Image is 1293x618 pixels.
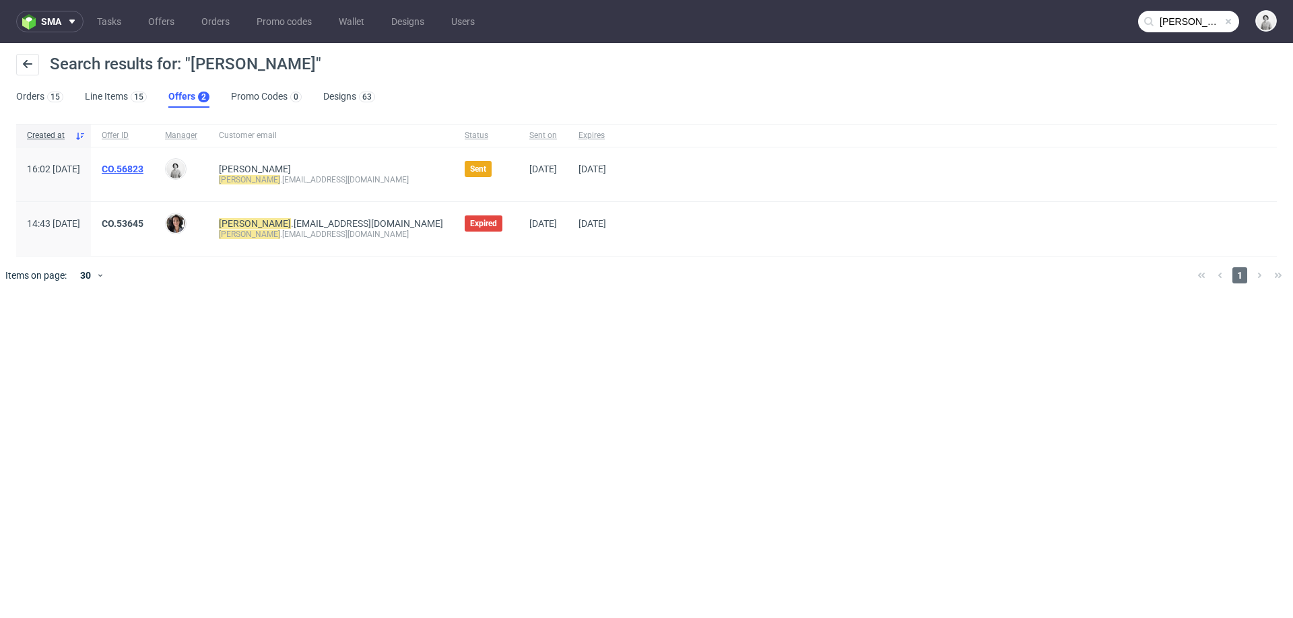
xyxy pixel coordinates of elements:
mark: [PERSON_NAME] [219,230,280,239]
span: 14:43 [DATE] [27,218,80,229]
span: Items on page: [5,269,67,282]
span: 16:02 [DATE] [27,164,80,174]
mark: [PERSON_NAME] [219,175,280,184]
a: Designs63 [323,86,375,108]
a: Offers [140,11,183,32]
span: [DATE] [529,164,557,174]
img: Dudek Mariola [1257,11,1275,30]
span: Customer email [219,130,443,141]
span: sma [41,17,61,26]
a: Orders15 [16,86,63,108]
a: Designs [383,11,432,32]
a: [PERSON_NAME] [219,164,291,174]
a: CO.56823 [102,164,143,174]
span: Sent on [529,130,557,141]
span: [DATE] [578,164,606,174]
span: Expired [470,218,497,229]
div: 15 [134,92,143,102]
div: 2 [201,92,206,102]
div: .[EMAIL_ADDRESS][DOMAIN_NAME] [219,229,443,240]
div: .[EMAIL_ADDRESS][DOMAIN_NAME] [219,174,443,185]
a: Offers2 [168,86,209,108]
div: 30 [72,266,96,285]
span: Offer ID [102,130,143,141]
span: Status [465,130,508,141]
a: Orders [193,11,238,32]
span: .[EMAIL_ADDRESS][DOMAIN_NAME] [219,218,443,229]
span: [DATE] [529,218,557,229]
span: Expires [578,130,606,141]
div: 0 [294,92,298,102]
div: 63 [362,92,372,102]
a: CO.53645 [102,218,143,229]
span: Sent [470,164,486,174]
a: Promo codes [248,11,320,32]
span: Manager [165,130,197,141]
button: sma [16,11,84,32]
img: Dudek Mariola [166,160,185,178]
span: 1 [1232,267,1247,283]
mark: [PERSON_NAME] [219,218,291,229]
a: Users [443,11,483,32]
span: [DATE] [578,218,606,229]
a: Tasks [89,11,129,32]
img: Moreno Martinez Cristina [166,214,185,233]
div: 15 [51,92,60,102]
span: Search results for: "[PERSON_NAME]" [50,55,321,73]
img: logo [22,14,41,30]
a: Promo Codes0 [231,86,302,108]
a: Wallet [331,11,372,32]
span: Created at [27,130,69,141]
a: Line Items15 [85,86,147,108]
